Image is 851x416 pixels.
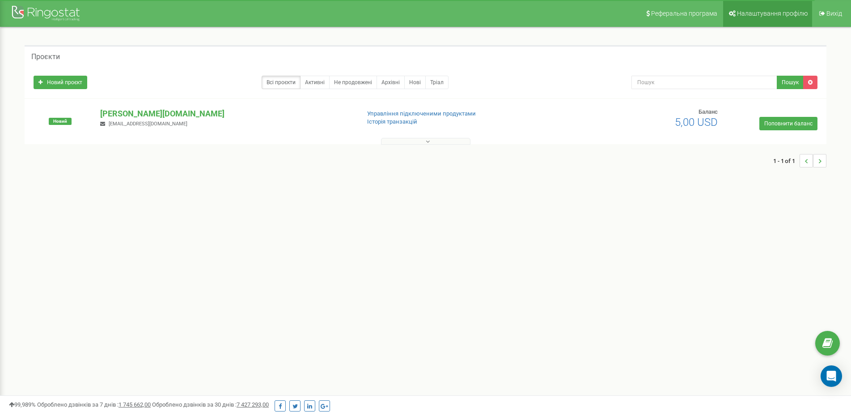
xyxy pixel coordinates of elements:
button: Пошук [777,76,804,89]
a: Всі проєкти [262,76,301,89]
a: Поповнити баланс [759,117,817,130]
div: Open Intercom Messenger [821,365,842,387]
a: Не продовжені [329,76,377,89]
span: 5,00 USD [675,116,718,129]
a: Новий проєкт [34,76,87,89]
span: Оброблено дзвінків за 30 днів : [152,401,269,408]
nav: ... [773,145,826,176]
a: Архівні [377,76,405,89]
span: Реферальна програма [651,10,717,17]
a: Активні [300,76,330,89]
input: Пошук [631,76,777,89]
span: 99,989% [9,401,36,408]
p: [PERSON_NAME][DOMAIN_NAME] [100,108,352,120]
h5: Проєкти [31,53,60,61]
span: 1 - 1 of 1 [773,154,800,167]
span: Новий [49,118,72,125]
u: 1 745 662,00 [119,401,151,408]
a: Тріал [425,76,449,89]
span: Налаштування профілю [737,10,808,17]
span: Оброблено дзвінків за 7 днів : [37,401,151,408]
span: [EMAIL_ADDRESS][DOMAIN_NAME] [109,121,187,127]
a: Управління підключеними продуктами [367,110,476,117]
a: Нові [404,76,426,89]
span: Баланс [699,108,718,115]
u: 7 427 293,00 [237,401,269,408]
span: Вихід [826,10,842,17]
a: Історія транзакцій [367,118,417,125]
